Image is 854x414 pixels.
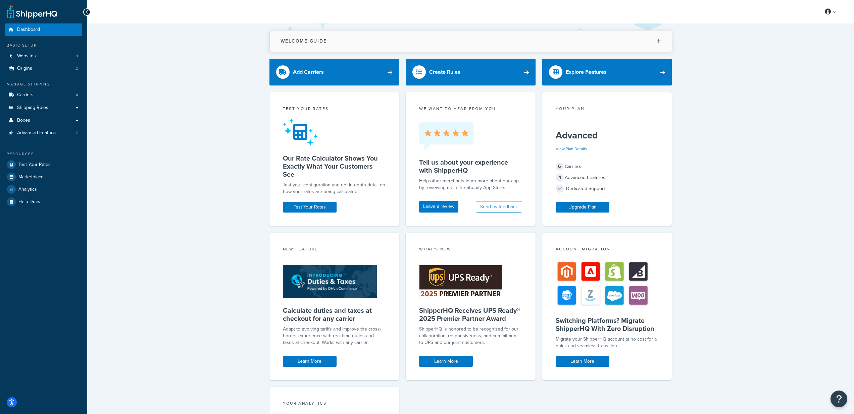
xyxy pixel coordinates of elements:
div: Test your rates [283,106,386,113]
a: Create Rules [406,59,536,85]
span: Shipping Rules [17,105,48,111]
a: Help Docs [5,196,82,208]
h5: Tell us about your experience with ShipperHQ [419,158,522,174]
span: 4 [556,174,564,182]
a: View Plan Details [556,146,587,152]
a: Boxes [5,114,82,127]
h5: Switching Platforms? Migrate ShipperHQ With Zero Disruption [556,316,659,333]
a: Carriers [5,89,82,101]
div: What's New [419,246,522,254]
span: Origins [17,66,32,71]
button: Open Resource Center [831,391,847,407]
a: Websites1 [5,50,82,62]
a: Leave a review [419,201,458,213]
a: Explore Features [542,59,672,85]
a: Analytics [5,183,82,195]
button: Send us feedback [476,201,522,213]
p: Adapt to evolving tariffs and improve the cross-border experience with real-time duties and taxes... [283,326,386,346]
h2: Welcome Guide [281,39,327,44]
div: Resources [5,151,82,157]
span: Analytics [18,187,37,192]
div: Your Plan [556,106,659,113]
span: 2 [76,66,78,71]
p: we want to hear from you [419,106,522,112]
div: New Feature [283,246,386,254]
h5: Advanced [556,130,659,141]
a: Test Your Rates [5,159,82,171]
span: Dashboard [17,27,40,33]
a: Origins2 [5,62,82,75]
span: Help Docs [18,199,40,205]
a: Dashboard [5,23,82,36]
div: Carriers [556,162,659,171]
span: 4 [76,130,78,136]
a: Marketplace [5,171,82,183]
div: Your Analytics [283,400,386,408]
span: 1 [77,53,78,59]
button: Welcome Guide [270,31,672,52]
a: Shipping Rules [5,102,82,114]
span: Test Your Rates [18,162,51,168]
span: Carriers [17,92,34,98]
div: Create Rules [429,67,460,77]
a: Test Your Rates [283,202,337,213]
div: Test your configuration and get in-depth detail on how your rates are being calculated. [283,182,386,195]
p: Help other merchants learn more about our app by reviewing us in the Shopify App Store. [419,178,522,191]
h5: Calculate duties and taxes at checkout for any carrier [283,306,386,322]
h5: ShipperHQ Receives UPS Ready® 2025 Premier Partner Award [419,306,522,322]
div: Add Carriers [293,67,324,77]
span: Boxes [17,118,30,123]
li: Websites [5,50,82,62]
p: ShipperHQ is honored to be recognized for our collaboration, responsiveness, and commitment to UP... [419,326,522,346]
a: Add Carriers [269,59,399,85]
div: Basic Setup [5,43,82,48]
a: Upgrade Plan [556,202,609,213]
span: Marketplace [18,174,44,180]
li: Advanced Features [5,127,82,139]
div: Manage Shipping [5,81,82,87]
a: Learn More [419,356,473,367]
h5: Our Rate Calculator Shows You Exactly What Your Customers See [283,154,386,178]
a: Advanced Features4 [5,127,82,139]
div: Explore Features [566,67,607,77]
span: 6 [556,163,564,171]
div: Advanced Features [556,173,659,182]
div: Migrate your ShipperHQ account at no cost for a quick and seamless transition. [556,336,659,349]
span: Websites [17,53,36,59]
a: Learn More [556,356,609,367]
li: Origins [5,62,82,75]
a: Learn More [283,356,337,367]
span: Advanced Features [17,130,58,136]
div: Dedicated Support [556,184,659,193]
div: Account Migration [556,246,659,254]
